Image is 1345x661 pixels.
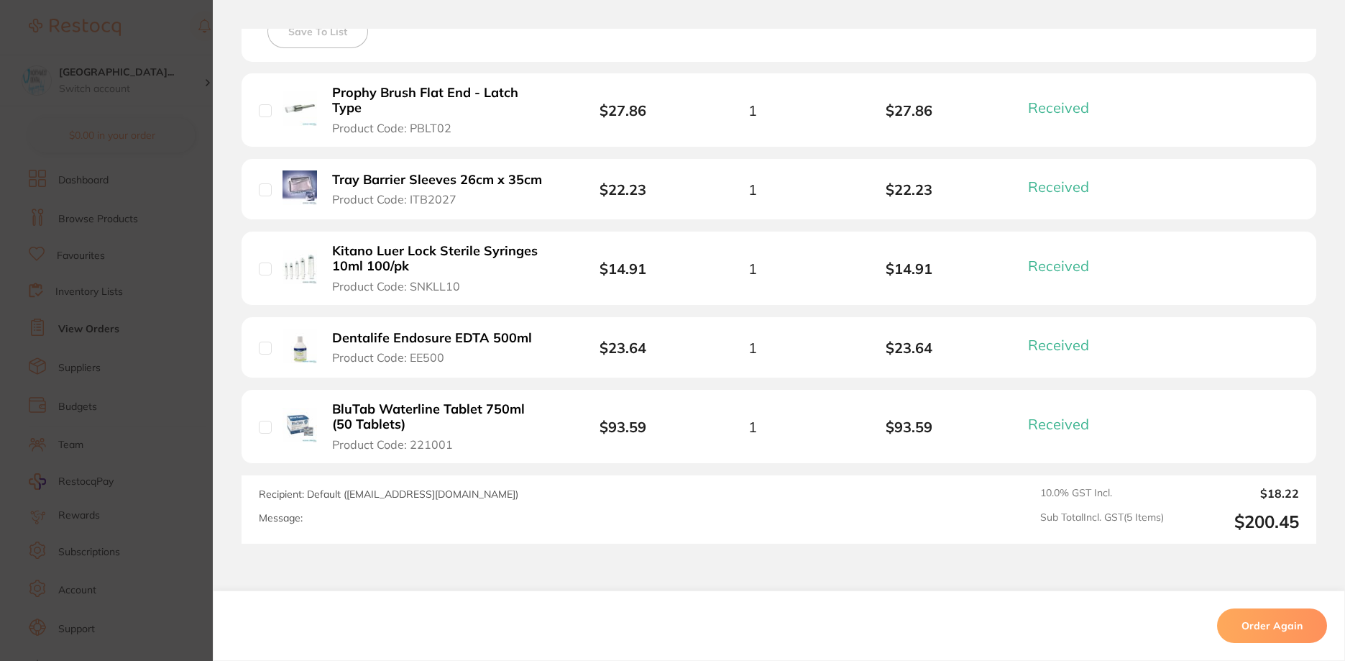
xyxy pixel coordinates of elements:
b: $14.91 [831,260,987,277]
span: Sub Total Incl. GST ( 5 Items) [1040,511,1164,532]
img: Tray Barrier Sleeves 26cm x 35cm [283,170,317,205]
button: Received [1024,257,1106,275]
b: $93.59 [600,418,646,436]
b: Kitano Luer Lock Sterile Syringes 10ml 100/pk [332,244,545,273]
button: Save To List [267,15,368,48]
img: BluTab Waterline Tablet 750ml (50 Tablets) [283,408,317,442]
span: 10.0 % GST Incl. [1040,487,1164,500]
button: Received [1024,336,1106,354]
button: BluTab Waterline Tablet 750ml (50 Tablets) Product Code: 221001 [328,401,549,452]
b: $23.64 [600,339,646,357]
b: $14.91 [600,260,646,278]
b: $23.64 [831,339,987,356]
span: Product Code: EE500 [332,351,444,364]
span: Product Code: PBLT02 [332,122,451,135]
span: Received [1028,178,1089,196]
span: Received [1028,415,1089,433]
img: Dentalife Endosure EDTA 500ml [283,329,317,363]
button: Received [1024,178,1106,196]
span: 1 [748,260,757,277]
b: BluTab Waterline Tablet 750ml (50 Tablets) [332,402,545,432]
span: Product Code: 221001 [332,438,453,451]
span: Recipient: Default ( [EMAIL_ADDRESS][DOMAIN_NAME] ) [259,488,518,501]
b: $93.59 [831,419,987,435]
span: 1 [748,181,757,198]
span: Received [1028,257,1089,275]
b: $27.86 [600,101,646,119]
label: Message: [259,512,303,524]
span: 1 [748,419,757,435]
img: Kitano Luer Lock Sterile Syringes 10ml 100/pk [283,250,317,284]
b: $22.23 [831,181,987,198]
output: $200.45 [1175,511,1299,532]
b: Dentalife Endosure EDTA 500ml [332,331,532,346]
img: Prophy Brush Flat End - Latch Type [283,91,317,126]
span: Received [1028,99,1089,117]
button: Order Again [1217,608,1327,643]
button: Dentalife Endosure EDTA 500ml Product Code: EE500 [328,330,548,365]
b: Tray Barrier Sleeves 26cm x 35cm [332,173,542,188]
button: Received [1024,99,1106,117]
output: $18.22 [1175,487,1299,500]
span: Received [1028,336,1089,354]
span: 1 [748,102,757,119]
button: Kitano Luer Lock Sterile Syringes 10ml 100/pk Product Code: SNKLL10 [328,243,549,293]
span: Product Code: SNKLL10 [332,280,460,293]
button: Tray Barrier Sleeves 26cm x 35cm Product Code: ITB2027 [328,172,549,207]
b: Prophy Brush Flat End - Latch Type [332,86,545,115]
button: Received [1024,415,1106,433]
span: 1 [748,339,757,356]
b: $27.86 [831,102,987,119]
button: Prophy Brush Flat End - Latch Type Product Code: PBLT02 [328,85,549,135]
b: $22.23 [600,181,646,199]
span: Product Code: ITB2027 [332,193,456,206]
